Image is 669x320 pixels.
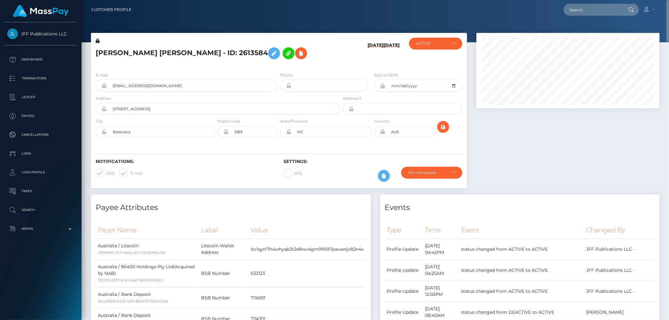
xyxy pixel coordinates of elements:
p: User Profile [7,168,74,177]
h4: Payee Attributes [96,202,366,213]
a: Ledger [5,89,77,105]
a: Payees [5,108,77,124]
a: Links [5,146,77,161]
td: status changed from ACTIVE to ACTIVE [459,281,584,302]
p: Dashboard [7,55,74,64]
td: [DATE] 04:42PM [423,239,459,260]
label: SMS [96,169,114,177]
h6: Settings: [284,159,462,164]
p: Payees [7,111,74,121]
small: 35f21ff3-03f7-4c5c-bea7-58c645955b62 [98,278,163,282]
img: MassPay Logo [13,5,69,17]
h5: [PERSON_NAME] [PERSON_NAME] - ID: 2613584 [96,44,337,62]
th: Changed By [584,222,655,239]
p: Transactions [7,74,74,83]
span: JFF Publications LLC [5,31,77,37]
td: 633123 [248,260,366,287]
td: Profile Update [385,260,423,281]
td: BSB Number [199,260,248,287]
button: ACTIVE [409,38,462,50]
a: Transactions [5,71,77,86]
a: Customer Profile [91,3,131,16]
h6: Notifications: [96,159,274,164]
td: [DATE] 04:25AM [423,260,459,281]
a: Dashboard [5,52,77,67]
button: Do not require [401,167,462,179]
label: E-mail [96,72,108,78]
label: Address 2 [343,96,361,101]
label: 2FA [284,169,302,177]
p: Search [7,205,74,215]
td: Profile Update [385,281,423,302]
td: JFF Publications LLC - [584,239,655,260]
input: Search... [564,4,623,16]
small: c7d7ef69-51c7-4ddb-a11e-53a7b996c53e [98,250,166,255]
a: Cancellations [5,127,77,143]
div: ACTIVE [416,41,448,46]
th: Event [459,222,584,239]
th: Value [248,222,366,239]
label: State/Province [280,118,308,124]
label: Country [374,118,390,124]
a: User Profile [5,165,77,180]
p: Ledger [7,92,74,102]
th: Label [199,222,248,239]
label: Phone [280,72,293,78]
th: Payer Name [96,222,199,239]
td: 774001 [248,287,366,308]
td: Australia / Litecoin [96,239,199,260]
label: E-mail [119,169,143,177]
small: 66ce06b9-b1b0-4b01-8049-f675fbfc22de [98,299,168,303]
h6: [DATE] [384,43,400,65]
td: ltc1qytf7h4whyqk3t2e8wv4gm99597pawenjv82n4x [248,239,366,260]
td: JFF Publications LLC - [584,260,655,281]
td: status changed from ACTIVE to ACTIVE [459,239,584,260]
label: Postal Code [218,118,241,124]
div: Do not require [408,170,448,175]
label: City [96,118,103,124]
h6: [DATE] [368,43,384,65]
td: Australia / 86400 Holdings Pty Ltd(Acquired by NAB) [96,260,199,287]
label: Address [96,96,111,101]
td: Australia / Bank Deposit [96,287,199,308]
a: Taxes [5,183,77,199]
th: Type [385,222,423,239]
a: Search [5,202,77,218]
th: Time [423,222,459,239]
h4: Events [385,202,655,213]
td: Profile Update [385,239,423,260]
img: JFF Publications LLC [7,29,18,39]
td: BSB Number [199,287,248,308]
td: status changed from ACTIVE to ACTIVE [459,260,584,281]
p: Links [7,149,74,158]
p: Admin [7,224,74,233]
td: Litecoin Wallet Address [199,239,248,260]
p: Cancellations [7,130,74,139]
td: JFF Publications LLC - [584,281,655,302]
p: Taxes [7,186,74,196]
label: Date of Birth [374,72,398,78]
td: [DATE] 12:02PM [423,281,459,302]
a: Admin [5,221,77,237]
